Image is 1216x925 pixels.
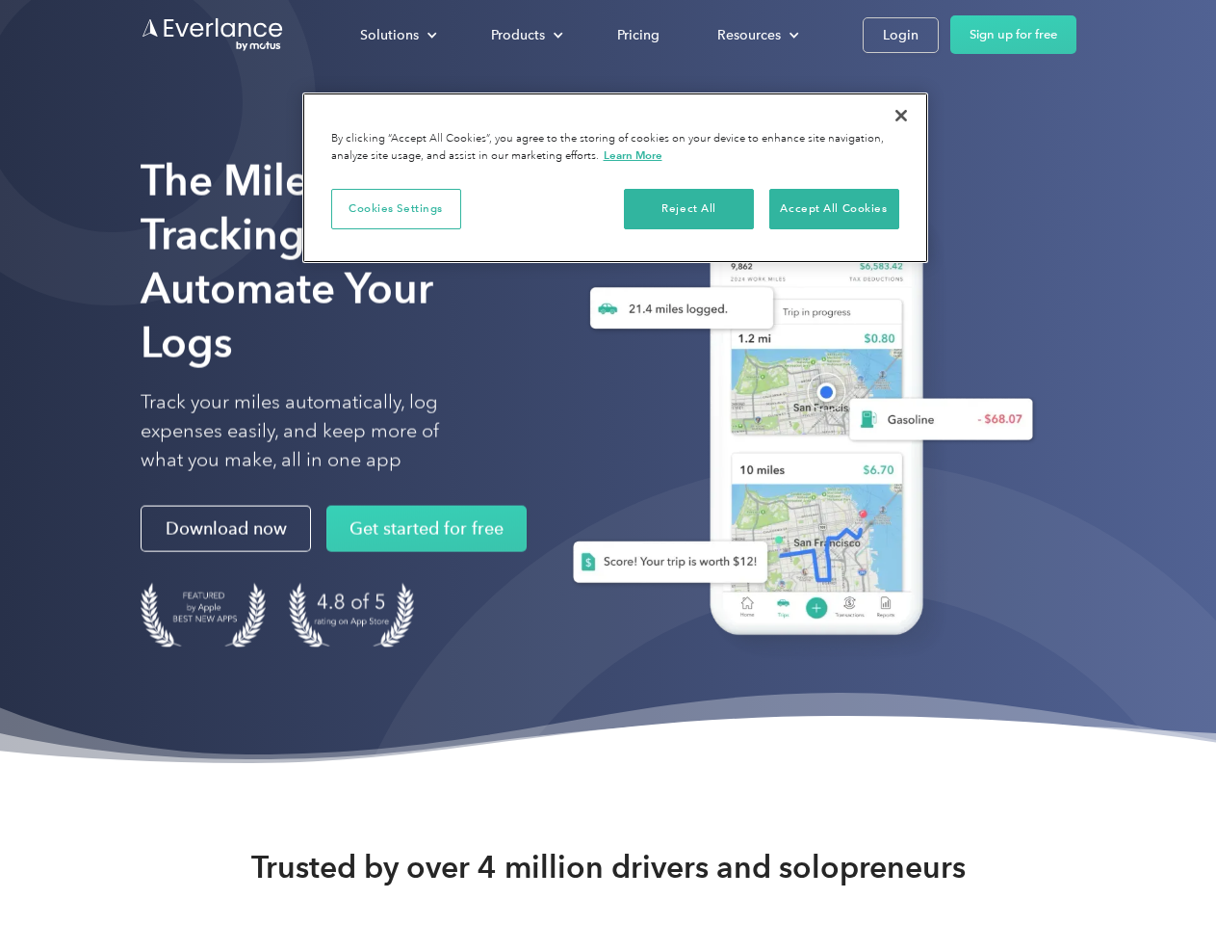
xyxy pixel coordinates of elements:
div: Products [472,18,579,52]
div: Login [883,23,918,47]
a: Login [863,17,939,53]
a: Pricing [598,18,679,52]
a: Sign up for free [950,15,1076,54]
div: Solutions [360,23,419,47]
button: Close [880,94,922,137]
div: Cookie banner [302,92,928,263]
div: Resources [698,18,815,52]
img: 4.9 out of 5 stars on the app store [289,583,414,647]
button: Accept All Cookies [769,189,899,229]
a: Get started for free [326,506,527,552]
p: Track your miles automatically, log expenses easily, and keep more of what you make, all in one app [141,388,484,475]
strong: Trusted by over 4 million drivers and solopreneurs [251,848,966,886]
a: More information about your privacy, opens in a new tab [604,148,662,162]
div: By clicking “Accept All Cookies”, you agree to the storing of cookies on your device to enhance s... [331,131,899,165]
a: Go to homepage [141,16,285,53]
div: Resources [717,23,781,47]
button: Cookies Settings [331,189,461,229]
img: Badge for Featured by Apple Best New Apps [141,583,266,647]
img: Everlance, mileage tracker app, expense tracking app [542,183,1048,664]
div: Pricing [617,23,660,47]
div: Privacy [302,92,928,263]
div: Products [491,23,545,47]
div: Solutions [341,18,453,52]
a: Download now [141,506,311,552]
button: Reject All [624,189,754,229]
